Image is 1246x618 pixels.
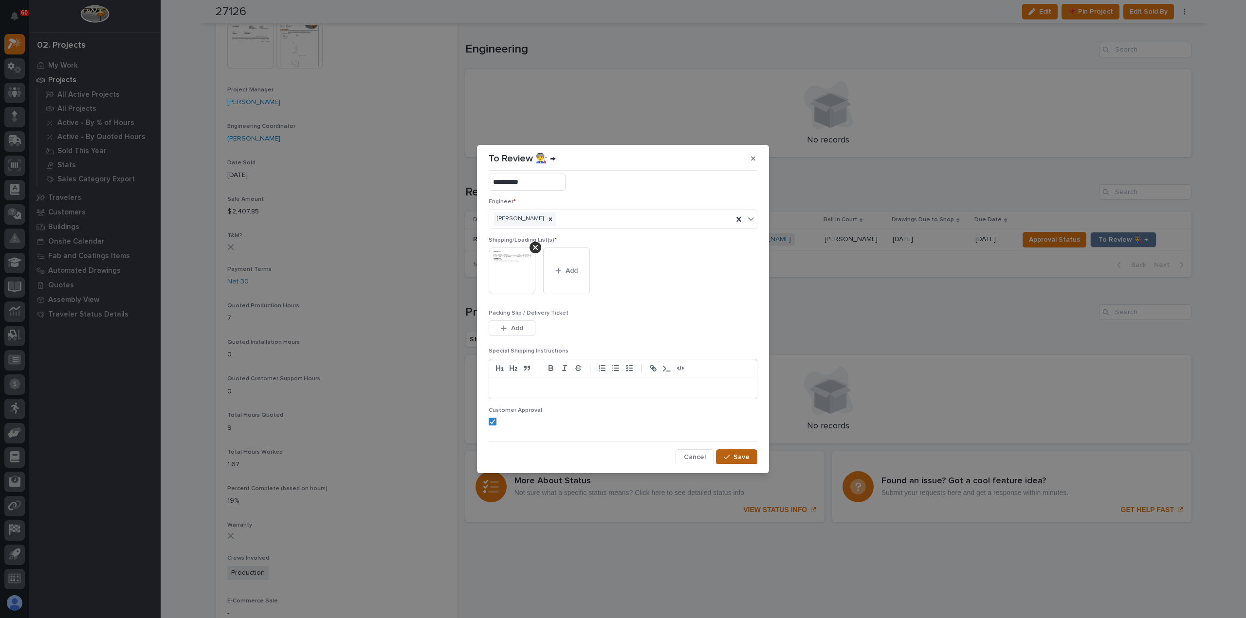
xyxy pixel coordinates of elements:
[566,266,578,275] span: Add
[676,449,714,465] button: Cancel
[489,320,535,336] button: Add
[489,348,568,354] span: Special Shipping Instructions
[733,453,750,461] span: Save
[489,310,568,316] span: Packing Slip / Delivery Ticket
[684,453,706,461] span: Cancel
[494,212,545,226] div: [PERSON_NAME]
[489,199,516,205] span: Engineer
[489,153,556,164] p: To Review 👨‍🏭 →
[489,237,557,243] span: Shipping/Loading List(s)
[716,449,757,465] button: Save
[543,247,590,294] button: Add
[489,407,542,413] span: Customer Approval
[511,324,523,333] span: Add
